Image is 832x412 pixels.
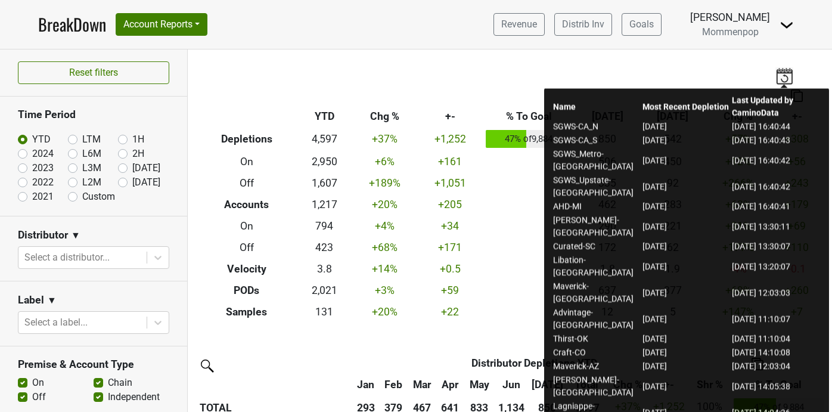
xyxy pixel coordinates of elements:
[731,346,821,360] td: [DATE] 14:10:08
[132,161,160,175] label: [DATE]
[197,355,216,374] img: filter
[731,213,821,240] td: [DATE] 13:30:11
[352,128,417,151] td: +37 %
[642,346,731,360] td: [DATE]
[82,132,101,147] label: LTM
[32,190,54,204] label: 2021
[297,237,352,258] td: 423
[32,390,46,404] label: Off
[731,373,821,399] td: [DATE] 14:05:38
[380,352,688,374] th: Distributor Depletions YTD
[352,106,417,128] th: Chg %
[417,128,483,151] td: +1,252
[483,106,575,128] th: % To Goal
[32,175,54,190] label: 2022
[417,106,483,128] th: +-
[731,332,821,346] td: [DATE] 11:10:04
[132,132,144,147] label: 1H
[642,253,731,280] td: [DATE]
[552,346,642,360] td: Craft-CO
[552,213,642,240] td: [PERSON_NAME]-[GEOGRAPHIC_DATA]
[197,215,297,237] th: On
[417,301,483,323] td: +22
[197,128,297,151] th: Depletions
[108,390,160,404] label: Independent
[297,172,352,194] td: 1,607
[552,253,642,280] td: Libation-[GEOGRAPHIC_DATA]
[18,109,169,121] h3: Time Period
[552,200,642,213] td: AHD-MI
[495,374,528,395] th: Jun: activate to sort column ascending
[552,94,642,120] th: Name
[417,172,483,194] td: +1,051
[417,280,483,301] td: +59
[731,280,821,306] td: [DATE] 12:03:03
[731,200,821,213] td: [DATE] 16:40:41
[197,258,297,280] th: Velocity
[18,61,169,84] button: Reset filters
[642,134,731,147] td: [DATE]
[552,332,642,346] td: Thirst-OK
[690,10,770,25] div: [PERSON_NAME]
[82,175,101,190] label: L2M
[642,213,731,240] td: [DATE]
[297,280,352,301] td: 2,021
[297,301,352,323] td: 131
[642,174,731,200] td: [DATE]
[552,360,642,373] td: Maverick-AZ
[775,67,793,84] img: last_updated_date
[297,106,352,128] th: YTD
[352,280,417,301] td: +3 %
[552,120,642,134] td: SGWS-CA_N
[642,306,731,332] td: [DATE]
[702,26,759,38] span: Mommenpop
[197,194,297,215] th: Accounts
[352,151,417,172] td: +6 %
[552,147,642,174] td: SGWS_Metro-[GEOGRAPHIC_DATA]
[352,215,417,237] td: +4 %
[297,258,352,280] td: 3.8
[731,174,821,200] td: [DATE] 16:40:42
[197,301,297,323] th: Samples
[622,13,662,36] a: Goals
[642,120,731,134] td: [DATE]
[82,161,101,175] label: L3M
[464,374,494,395] th: May: activate to sort column ascending
[38,12,106,37] a: BreakDown
[642,332,731,346] td: [DATE]
[18,294,44,306] h3: Label
[731,360,821,373] td: [DATE] 12:03:04
[731,134,821,147] td: [DATE] 16:40:43
[552,306,642,332] td: Advintage-[GEOGRAPHIC_DATA]
[32,376,44,390] label: On
[436,374,464,395] th: Apr: activate to sort column ascending
[132,147,144,161] label: 2H
[731,147,821,174] td: [DATE] 16:40:42
[297,194,352,215] td: 1,217
[417,237,483,258] td: +171
[417,151,483,172] td: +161
[197,172,297,194] th: Off
[731,253,821,280] td: [DATE] 13:20:07
[352,301,417,323] td: +20 %
[197,280,297,301] th: PODs
[417,258,483,280] td: +0.5
[408,374,436,395] th: Mar: activate to sort column ascending
[731,240,821,253] td: [DATE] 13:30:07
[642,240,731,253] td: [DATE]
[297,151,352,172] td: 2,950
[552,373,642,399] td: [PERSON_NAME]-[GEOGRAPHIC_DATA]
[47,293,57,308] span: ▼
[197,237,297,258] th: Off
[352,194,417,215] td: +20 %
[82,190,115,204] label: Custom
[352,374,380,395] th: Jan: activate to sort column ascending
[780,18,794,32] img: Dropdown Menu
[197,374,352,395] th: &nbsp;: activate to sort column ascending
[552,134,642,147] td: SGWS-CA_S
[731,306,821,332] td: [DATE] 11:10:07
[731,120,821,134] td: [DATE] 16:40:44
[18,229,68,241] h3: Distributor
[108,376,132,390] label: Chain
[642,147,731,174] td: [DATE]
